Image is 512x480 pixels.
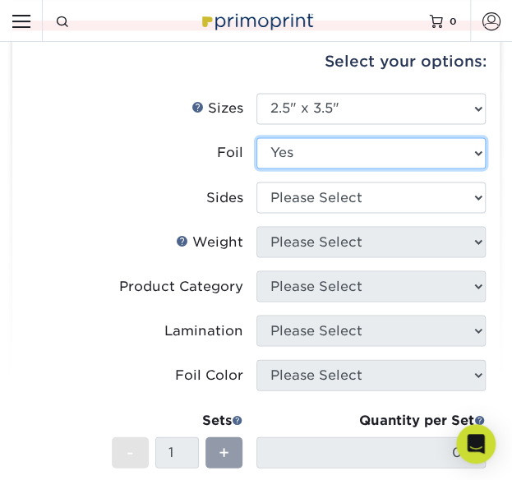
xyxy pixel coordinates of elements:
[119,276,243,296] div: Product Category
[4,430,140,474] iframe: Google Customer Reviews
[219,440,229,464] span: +
[176,232,243,252] div: Weight
[256,410,487,430] div: Quantity per Set
[450,15,457,26] span: 0
[175,365,243,385] div: Foil Color
[456,424,496,464] div: Open Intercom Messenger
[164,321,243,340] div: Lamination
[191,99,243,118] div: Sizes
[196,7,316,33] img: Primoprint
[206,187,243,207] div: Sides
[217,143,243,163] div: Foil
[112,410,243,430] div: Sets
[25,30,487,93] div: Select your options:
